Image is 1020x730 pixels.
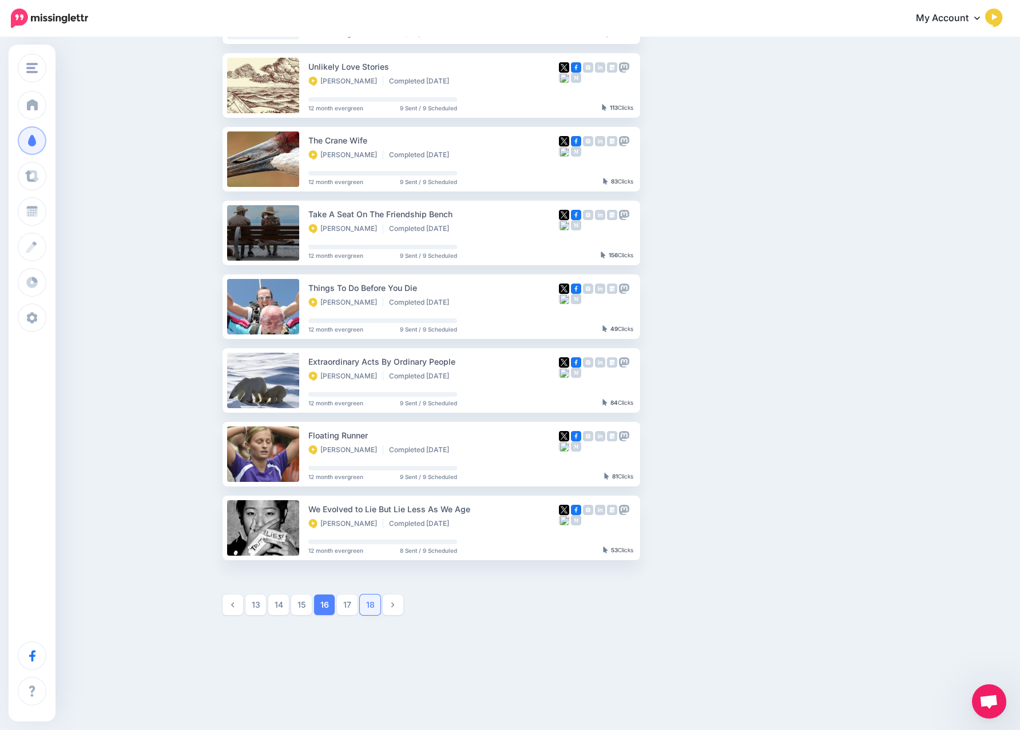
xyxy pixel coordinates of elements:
img: pointer-grey-darker.png [603,546,608,553]
li: [PERSON_NAME] [308,519,383,528]
img: pointer-grey-darker.png [602,325,608,332]
a: 18 [360,595,380,615]
img: linkedin-grey-square.png [595,210,605,220]
img: pointer-grey-darker.png [602,399,608,406]
li: [PERSON_NAME] [308,77,383,86]
img: facebook-square.png [571,210,581,220]
strong: 16 [320,601,329,609]
img: linkedin-grey-square.png [595,505,605,515]
div: Take A Seat On The Friendship Bench [308,208,559,221]
span: 9 Sent / 9 Scheduled [400,105,457,111]
img: twitter-square.png [559,62,569,73]
a: 13 [245,595,266,615]
img: google_business-grey-square.png [607,62,617,73]
img: instagram-grey-square.png [583,431,593,441]
li: [PERSON_NAME] [308,150,383,159]
span: 8 Sent / 9 Scheduled [400,548,457,553]
img: facebook-square.png [571,505,581,515]
a: My Account [904,5,1003,33]
img: bluesky-grey-square.png [559,146,569,157]
span: 9 Sent / 9 Scheduled [400,253,457,258]
img: mastodon-grey-square.png [619,284,629,294]
img: linkedin-grey-square.png [595,62,605,73]
div: Clicks [603,178,633,185]
li: Completed [DATE] [389,519,455,528]
span: 12 month evergreen [308,105,363,111]
div: Clicks [602,326,633,333]
li: Completed [DATE] [389,298,455,307]
b: 53 [611,546,618,553]
img: facebook-square.png [571,136,581,146]
img: google_business-grey-square.png [607,136,617,146]
div: We Evolved to Lie But Lie Less As We Age [308,502,559,516]
img: medium-grey-square.png [571,220,581,230]
b: 81 [612,30,618,37]
img: pointer-grey-darker.png [604,473,609,480]
img: bluesky-grey-square.png [559,294,569,304]
li: Completed [DATE] [389,372,455,381]
img: twitter-square.png [559,284,569,294]
a: Open chat [972,684,1006,719]
img: facebook-square.png [571,431,581,441]
img: instagram-grey-square.png [583,505,593,515]
span: 9 Sent / 9 Scheduled [400,179,457,185]
img: facebook-square.png [571,62,581,73]
a: 15 [291,595,312,615]
a: 14 [268,595,289,615]
img: mastodon-grey-square.png [619,431,629,441]
li: [PERSON_NAME] [308,298,383,307]
img: medium-grey-square.png [571,294,581,304]
img: instagram-grey-square.png [583,210,593,220]
img: pointer-grey-darker.png [603,178,608,185]
li: Completed [DATE] [389,150,455,159]
img: mastodon-grey-square.png [619,357,629,368]
img: google_business-grey-square.png [607,505,617,515]
img: pointer-grey-darker.png [602,104,607,111]
img: bluesky-grey-square.png [559,368,569,378]
img: bluesky-grey-square.png [559,220,569,230]
img: medium-grey-square.png [571,73,581,83]
img: mastodon-grey-square.png [619,505,629,515]
div: Things To Do Before You Die [308,281,559,294]
span: 12 month evergreen [308,326,363,332]
img: twitter-square.png [559,357,569,368]
div: Clicks [601,252,633,259]
img: google_business-grey-square.png [607,357,617,368]
b: 81 [612,473,618,480]
span: 12 month evergreen [308,179,363,185]
div: Clicks [602,400,633,406]
img: instagram-grey-square.png [583,357,593,368]
img: instagram-grey-square.png [583,136,593,146]
img: pointer-grey-darker.png [601,252,606,258]
img: menu.png [26,63,38,73]
img: Missinglettr [11,9,88,28]
img: bluesky-grey-square.png [559,73,569,83]
img: medium-grey-square.png [571,441,581,452]
b: 156 [609,252,618,258]
img: twitter-square.png [559,136,569,146]
span: 12 month evergreen [308,31,363,37]
span: 12 month evergreen [308,474,363,480]
span: 9 Sent / 9 Scheduled [400,474,457,480]
img: linkedin-grey-square.png [595,284,605,294]
img: bluesky-grey-square.png [559,441,569,452]
img: mastodon-grey-square.png [619,210,629,220]
img: google_business-grey-square.png [607,284,617,294]
img: linkedin-grey-square.png [595,136,605,146]
div: The Crane Wife [308,134,559,147]
div: Extraordinary Acts By Ordinary People [308,355,559,368]
a: 17 [337,595,358,615]
span: 12 month evergreen [308,253,363,258]
b: 83 [611,178,618,185]
img: mastodon-grey-square.png [619,62,629,73]
img: mastodon-grey-square.png [619,136,629,146]
li: Completed [DATE] [389,445,455,454]
b: 113 [610,104,618,111]
img: google_business-grey-square.png [607,210,617,220]
img: twitter-square.png [559,505,569,515]
img: twitter-square.png [559,431,569,441]
div: Floating Runner [308,429,559,442]
span: 9 Sent / 9 Scheduled [400,326,457,332]
div: Unlikely Love Stories [308,60,559,73]
div: Clicks [603,547,633,554]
